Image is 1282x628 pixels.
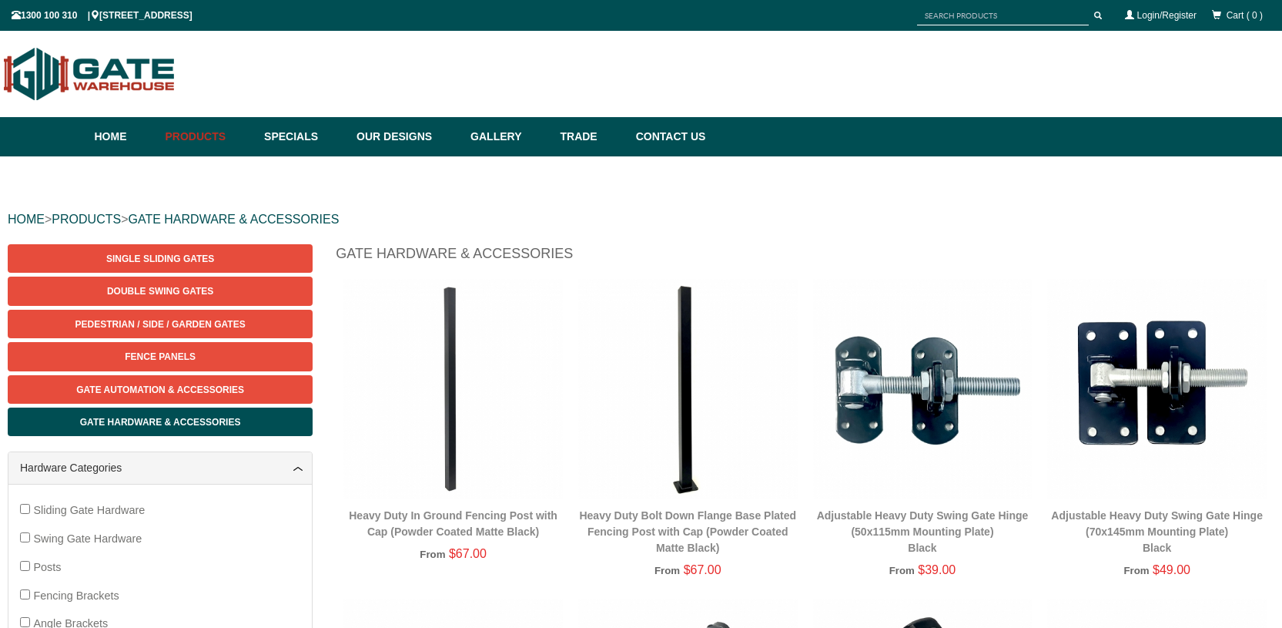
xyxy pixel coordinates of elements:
[349,117,463,156] a: Our Designs
[1123,565,1149,576] span: From
[552,117,628,156] a: Trade
[578,279,798,499] img: Heavy Duty Bolt Down Flange Base Plated Fencing Post with Cap (Powder Coated Matte Black) - Gate ...
[343,279,563,499] img: Heavy Duty In Ground Fencing Post with Cap (Powder Coated Matte Black) - Gate Warehouse
[52,213,121,226] a: PRODUCTS
[8,195,1274,244] div: > >
[158,117,257,156] a: Products
[349,509,557,538] a: Heavy Duty In Ground Fencing Post with Cap (Powder Coated Matte Black)
[8,213,45,226] a: HOME
[654,565,680,576] span: From
[8,244,313,273] a: Single Sliding Gates
[8,277,313,305] a: Double Swing Gates
[80,417,241,428] span: Gate Hardware & Accessories
[579,509,796,554] a: Heavy Duty Bolt Down Flange Base Plated Fencing Post with Cap (Powder Coated Matte Black)
[449,547,487,560] span: $67.00
[125,351,196,362] span: Fence Panels
[889,565,915,576] span: From
[684,563,721,576] span: $67.00
[8,310,313,338] a: Pedestrian / Side / Garden Gates
[106,254,214,264] span: Single Sliding Gates
[817,509,1029,554] a: Adjustable Heavy Duty Swing Gate Hinge (50x115mm Mounting Plate)Black
[75,319,246,330] span: Pedestrian / Side / Garden Gates
[918,563,956,576] span: $39.00
[8,375,313,404] a: Gate Automation & Accessories
[8,408,313,436] a: Gate Hardware & Accessories
[1051,509,1263,554] a: Adjustable Heavy Duty Swing Gate Hinge (70x145mm Mounting Plate)Black
[813,279,1033,499] img: Adjustable Heavy Duty Swing Gate Hinge (50x115mm Mounting Plate) - Black - Gate Warehouse
[1047,279,1267,499] img: Adjustable Heavy Duty Swing Gate Hinge (70x145mm Mounting Plate) - Black - Gate Warehouse
[12,10,192,21] span: 1300 100 310 | [STREET_ADDRESS]
[336,244,1274,271] h1: Gate Hardware & Accessories
[20,460,300,476] a: Hardware Categories
[1137,10,1197,21] a: Login/Register
[1153,563,1190,576] span: $49.00
[1227,10,1263,21] span: Cart ( 0 )
[463,117,552,156] a: Gallery
[628,117,706,156] a: Contact Us
[917,6,1089,25] input: SEARCH PRODUCTS
[33,589,119,602] span: Fencing Brackets
[256,117,349,156] a: Specials
[95,117,158,156] a: Home
[420,549,445,560] span: From
[33,561,61,573] span: Posts
[107,286,213,297] span: Double Swing Gates
[33,504,145,516] span: Sliding Gate Hardware
[76,385,244,395] span: Gate Automation & Accessories
[33,532,142,545] span: Swing Gate Hardware
[8,342,313,371] a: Fence Panels
[128,213,339,226] a: GATE HARDWARE & ACCESSORIES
